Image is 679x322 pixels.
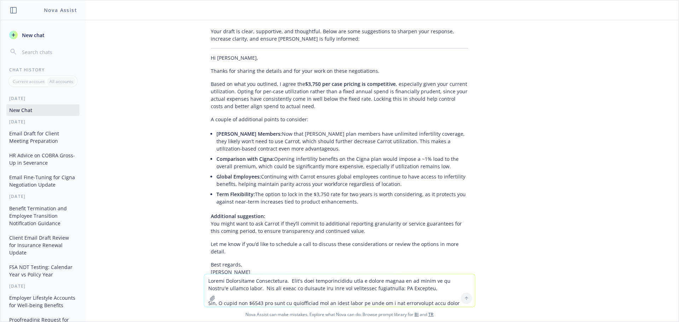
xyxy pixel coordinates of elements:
p: You might want to ask Carrot if they’ll commit to additional reporting granularity or service gua... [211,212,468,235]
div: [DATE] [1,193,85,199]
button: Email Fine-Tuning for Cigna Negotiation Update [6,171,80,191]
p: Current account [13,78,45,84]
p: A couple of additional points to consider: [211,116,468,123]
button: Benefit Termination and Employee Transition Notification Guidance [6,203,80,229]
p: Hi [PERSON_NAME], [211,54,468,62]
p: Thanks for sharing the details and for your work on these negotiations. [211,67,468,75]
li: Continuing with Carrot ensures global employees continue to have access to infertility benefits, ... [216,171,468,189]
div: [DATE] [1,119,85,125]
button: Client Email Draft Review for Insurance Renewal Update [6,232,80,258]
p: Let me know if you’d like to schedule a call to discuss these considerations or review the option... [211,240,468,255]
button: HR Advice on COBRA Gross-Up in Severance [6,150,80,169]
button: Employer Lifestyle Accounts for Well-being Benefits [6,292,80,311]
span: New chat [21,31,45,39]
div: [DATE] [1,95,85,101]
div: [DATE] [1,283,85,289]
p: Your draft is clear, supportive, and thoughtful. Below are some suggestions to sharpen your respo... [211,28,468,42]
span: Comparison with Cigna: [216,156,274,162]
span: Additional suggestion: [211,213,265,219]
button: FSA NDT Testing: Calendar Year vs Policy Year [6,261,80,280]
a: BI [414,311,419,317]
span: Term Flexibility: [216,191,255,198]
li: The option to lock in the $3,750 rate for two years is worth considering, as it protects you agai... [216,189,468,207]
button: Email Draft for Client Meeting Preparation [6,128,80,147]
a: TR [428,311,434,317]
h1: Nova Assist [44,6,77,14]
span: Nova Assist can make mistakes. Explore what Nova can do: Browse prompt library for and [3,307,676,322]
div: Chat History [1,67,85,73]
button: New chat [6,29,80,41]
p: Best regards, [PERSON_NAME] [211,261,468,276]
p: Based on what you outlined, I agree the , especially given your current utilization. Opting for p... [211,80,468,110]
li: Opening infertility benefits on the Cigna plan would impose a ~1% load to the overall premium, wh... [216,154,468,171]
span: $3,750 per case pricing is competitive [305,81,396,87]
li: Now that [PERSON_NAME] plan members have unlimited infertility coverage, they likely won’t need t... [216,129,468,154]
input: Search chats [21,47,77,57]
span: Global Employees: [216,173,261,180]
button: New Chat [6,104,80,116]
span: [PERSON_NAME] Members: [216,130,282,137]
p: All accounts [50,78,73,84]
